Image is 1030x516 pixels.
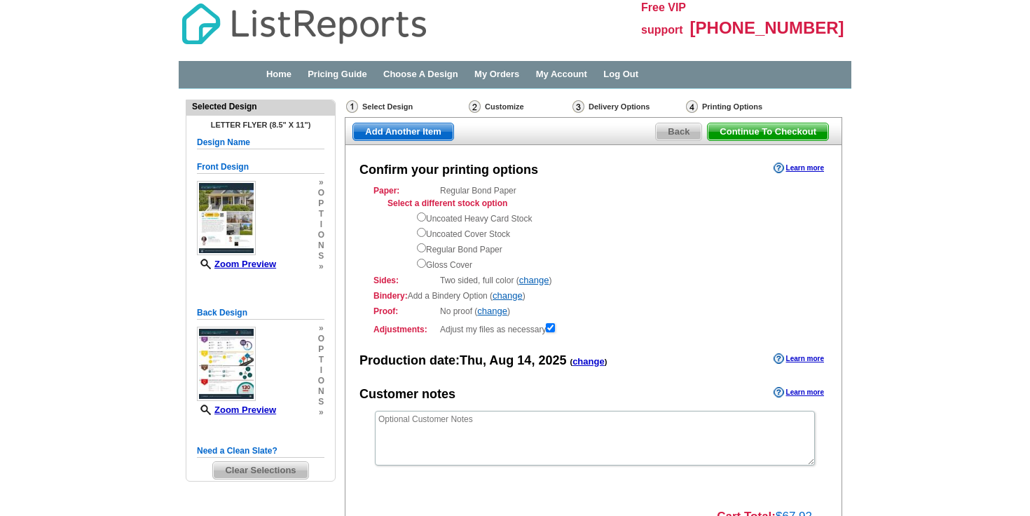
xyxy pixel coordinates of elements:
span: Add Another Item [353,123,453,140]
a: Zoom Preview [197,405,276,415]
img: small-thumb.jpg [197,327,256,401]
span: » [318,323,324,334]
div: Selected Design [186,100,335,113]
a: change [519,275,549,285]
a: Learn more [774,163,824,174]
span: Clear Selections [213,462,308,479]
a: Learn more [774,353,824,365]
a: Choose A Design [383,69,458,79]
span: i [318,219,324,230]
a: Home [266,69,291,79]
strong: Paper: [373,184,436,197]
span: Back [656,123,701,140]
strong: Adjustments: [373,323,436,336]
a: Pricing Guide [308,69,367,79]
img: Select Design [346,100,358,113]
div: Select Design [345,100,467,117]
span: o [318,376,324,386]
span: o [318,188,324,198]
span: » [318,262,324,272]
div: Delivery Options [571,100,685,117]
img: Customize [469,100,481,113]
span: 2025 [538,353,566,367]
div: No proof ( ) [373,305,813,318]
strong: Bindery: [373,291,408,301]
a: Back [655,123,702,141]
a: Learn more [774,387,824,398]
span: n [318,240,324,251]
a: change [493,290,523,301]
div: Printing Options [685,100,807,117]
span: o [318,334,324,344]
span: ( ) [570,358,607,366]
div: Regular Bond Paper [373,184,813,271]
img: Delivery Options [572,100,584,113]
span: s [318,251,324,262]
a: My Orders [474,69,519,79]
h5: Design Name [197,136,324,149]
img: Printing Options & Summary [686,100,698,113]
span: » [318,177,324,188]
a: change [572,356,605,367]
span: [PHONE_NUMBER] [690,18,844,37]
div: Uncoated Heavy Card Stock Uncoated Cover Stock Regular Bond Paper Gloss Cover [417,210,813,271]
span: » [318,407,324,418]
h5: Back Design [197,306,324,320]
span: p [318,344,324,355]
h4: Letter Flyer (8.5" x 11") [197,121,324,129]
span: s [318,397,324,407]
div: Two sided, full color ( ) [373,274,813,287]
div: Customer notes [359,386,455,404]
div: Customize [467,100,571,114]
span: Continue To Checkout [708,123,828,140]
span: i [318,365,324,376]
img: small-thumb.jpg [197,181,256,255]
a: Zoom Preview [197,259,276,269]
span: t [318,355,324,365]
span: Free VIP support [641,1,686,36]
div: Production date: [359,352,607,370]
a: change [477,306,507,316]
strong: Select a different stock option [387,198,507,208]
span: n [318,386,324,397]
span: o [318,230,324,240]
a: Add Another Item [352,123,454,141]
a: Log Out [603,69,638,79]
span: t [318,209,324,219]
div: Confirm your printing options [359,161,538,179]
h5: Front Design [197,161,324,174]
h5: Need a Clean Slate? [197,444,324,458]
strong: Sides: [373,274,436,287]
div: Adjust my files as necessary [373,320,813,336]
a: My Account [536,69,587,79]
span: Aug [489,353,514,367]
span: 14, [517,353,535,367]
span: Thu, [460,353,486,367]
span: p [318,198,324,209]
strong: Proof: [373,305,436,318]
div: Add a Bindery Option ( ) [373,290,813,302]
